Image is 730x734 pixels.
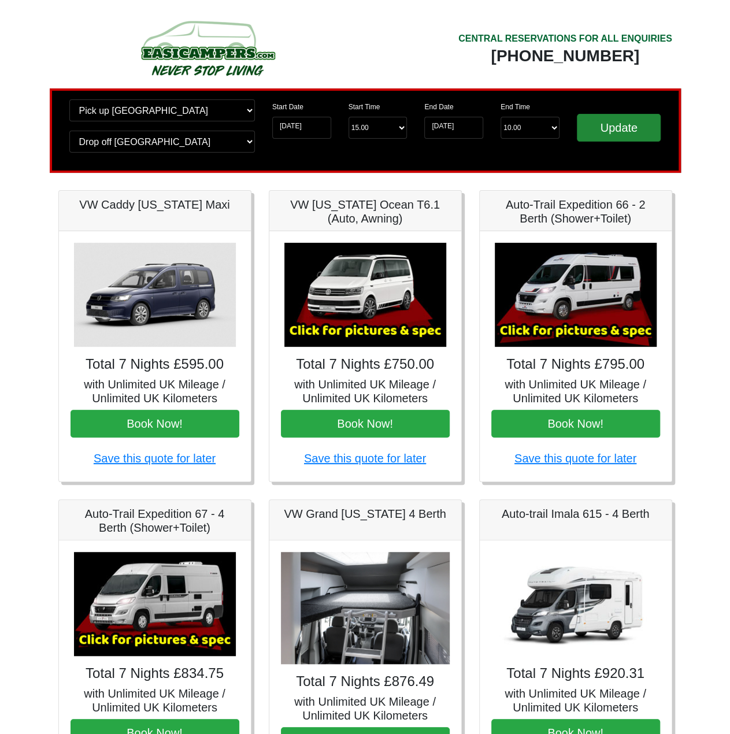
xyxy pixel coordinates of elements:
h5: with Unlimited UK Mileage / Unlimited UK Kilometers [491,377,660,405]
h4: Total 7 Nights £795.00 [491,356,660,373]
h5: VW Grand [US_STATE] 4 Berth [281,507,450,521]
input: Update [577,114,661,142]
h4: Total 7 Nights £750.00 [281,356,450,373]
h4: Total 7 Nights £876.49 [281,673,450,690]
img: Auto-Trail Expedition 66 - 2 Berth (Shower+Toilet) [495,243,657,347]
h5: Auto-trail Imala 615 - 4 Berth [491,507,660,521]
h5: with Unlimited UK Mileage / Unlimited UK Kilometers [281,377,450,405]
h5: with Unlimited UK Mileage / Unlimited UK Kilometers [281,695,450,722]
img: VW Grand California 4 Berth [281,552,450,665]
h5: Auto-Trail Expedition 66 - 2 Berth (Shower+Toilet) [491,198,660,225]
a: Save this quote for later [304,452,426,465]
label: End Date [424,102,453,112]
button: Book Now! [71,410,239,438]
a: Save this quote for later [514,452,636,465]
input: Start Date [272,117,331,139]
h5: VW Caddy [US_STATE] Maxi [71,198,239,212]
h4: Total 7 Nights £920.31 [491,665,660,682]
div: [PHONE_NUMBER] [458,46,672,66]
button: Book Now! [491,410,660,438]
img: VW Caddy California Maxi [74,243,236,347]
h5: VW [US_STATE] Ocean T6.1 (Auto, Awning) [281,198,450,225]
img: Auto-Trail Expedition 67 - 4 Berth (Shower+Toilet) [74,552,236,656]
label: Start Date [272,102,303,112]
h5: with Unlimited UK Mileage / Unlimited UK Kilometers [71,377,239,405]
h4: Total 7 Nights £595.00 [71,356,239,373]
div: CENTRAL RESERVATIONS FOR ALL ENQUIRIES [458,32,672,46]
input: Return Date [424,117,483,139]
h5: with Unlimited UK Mileage / Unlimited UK Kilometers [71,687,239,714]
label: End Time [501,102,530,112]
a: Save this quote for later [94,452,216,465]
button: Book Now! [281,410,450,438]
img: VW California Ocean T6.1 (Auto, Awning) [284,243,446,347]
h5: Auto-Trail Expedition 67 - 4 Berth (Shower+Toilet) [71,507,239,535]
img: Auto-trail Imala 615 - 4 Berth [495,552,657,656]
label: Start Time [349,102,380,112]
h4: Total 7 Nights £834.75 [71,665,239,682]
img: campers-checkout-logo.png [98,16,317,80]
h5: with Unlimited UK Mileage / Unlimited UK Kilometers [491,687,660,714]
